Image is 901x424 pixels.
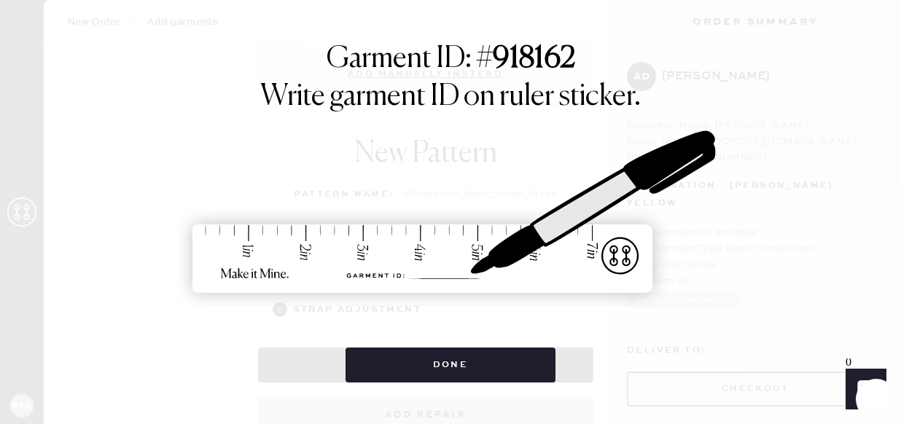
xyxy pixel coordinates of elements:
button: Done [346,348,556,382]
iframe: Front Chat [832,358,894,421]
strong: 918162 [493,44,575,74]
img: ruler-sticker-sharpie.svg [177,93,724,333]
h1: Garment ID: # [327,42,575,79]
h1: Write garment ID on ruler sticker. [260,79,641,114]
